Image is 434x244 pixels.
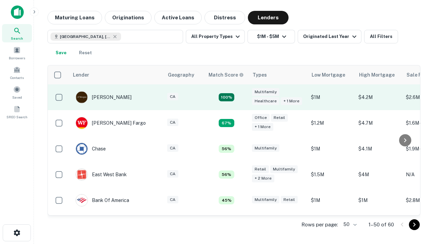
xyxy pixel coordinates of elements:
[10,75,24,80] span: Contacts
[252,97,279,105] div: Healthcare
[355,65,402,84] th: High Mortgage
[76,143,106,155] div: Chase
[167,93,178,101] div: CA
[167,170,178,178] div: CA
[2,63,32,82] a: Contacts
[167,144,178,152] div: CA
[252,114,270,122] div: Office
[204,65,249,84] th: Capitalize uses an advanced AI algorithm to match your search with the best lender. The match sco...
[219,145,234,153] div: Matching Properties: 5, hasApolloMatch: undefined
[252,144,279,152] div: Multifamily
[73,71,89,79] div: Lender
[248,11,289,24] button: Lenders
[252,88,279,96] div: Multifamily
[281,196,298,204] div: Retail
[76,195,87,206] img: picture
[249,65,308,84] th: Types
[369,221,394,229] p: 1–50 of 60
[76,117,87,129] img: picture
[308,110,355,136] td: $1.2M
[2,83,32,101] a: Saved
[6,114,27,120] span: SREO Search
[355,110,402,136] td: $4.7M
[11,5,24,19] img: capitalize-icon.png
[204,11,245,24] button: Distress
[209,71,244,79] div: Capitalize uses an advanced AI algorithm to match your search with the best lender. The match sco...
[270,165,298,173] div: Multifamily
[301,221,338,229] p: Rows per page:
[76,169,87,180] img: picture
[11,36,23,41] span: Search
[248,30,295,43] button: $1M - $5M
[164,65,204,84] th: Geography
[308,84,355,110] td: $1M
[312,71,345,79] div: Low Mortgage
[355,162,402,187] td: $4M
[186,30,245,43] button: All Property Types
[47,30,183,43] button: [GEOGRAPHIC_DATA], [GEOGRAPHIC_DATA], [GEOGRAPHIC_DATA]
[219,196,234,204] div: Matching Properties: 4, hasApolloMatch: undefined
[359,71,395,79] div: High Mortgage
[364,30,398,43] button: All Filters
[76,117,146,129] div: [PERSON_NAME] Fargo
[75,46,96,60] button: Reset
[253,71,267,79] div: Types
[167,196,178,204] div: CA
[47,11,102,24] button: Maturing Loans
[219,93,234,101] div: Matching Properties: 16, hasApolloMatch: undefined
[69,65,164,84] th: Lender
[209,71,242,79] h6: Match Score
[252,165,269,173] div: Retail
[76,168,127,181] div: East West Bank
[60,34,111,40] span: [GEOGRAPHIC_DATA], [GEOGRAPHIC_DATA], [GEOGRAPHIC_DATA]
[219,170,234,179] div: Matching Properties: 5, hasApolloMatch: undefined
[76,91,87,103] img: picture
[105,11,152,24] button: Originations
[76,143,87,155] img: picture
[252,123,273,131] div: + 1 more
[308,162,355,187] td: $1.5M
[76,194,129,206] div: Bank Of America
[50,46,72,60] button: Save your search to get updates of matches that match your search criteria.
[308,136,355,162] td: $1M
[219,119,234,127] div: Matching Properties: 6, hasApolloMatch: undefined
[308,65,355,84] th: Low Mortgage
[355,136,402,162] td: $4.1M
[2,103,32,121] a: SREO Search
[154,11,202,24] button: Active Loans
[12,95,22,100] span: Saved
[281,97,302,105] div: + 1 more
[252,196,279,204] div: Multifamily
[308,213,355,239] td: $1.4M
[2,24,32,42] a: Search
[252,175,274,182] div: + 2 more
[167,119,178,126] div: CA
[341,220,358,229] div: 50
[355,213,402,239] td: $4.5M
[308,187,355,213] td: $1M
[355,84,402,110] td: $4.2M
[409,219,420,230] button: Go to next page
[9,55,25,61] span: Borrowers
[298,30,361,43] button: Originated Last Year
[168,71,194,79] div: Geography
[355,187,402,213] td: $1M
[76,91,132,103] div: [PERSON_NAME]
[400,190,434,222] iframe: Chat Widget
[303,33,358,41] div: Originated Last Year
[271,114,288,122] div: Retail
[2,44,32,62] a: Borrowers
